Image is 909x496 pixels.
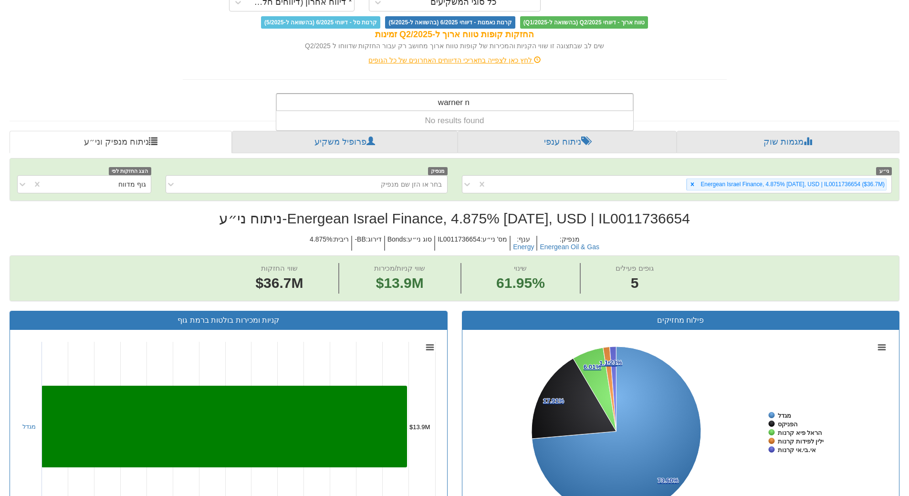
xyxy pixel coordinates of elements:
tspan: הראל פיא קרנות [778,429,822,436]
span: גופים פעילים [616,264,653,272]
span: ני״ע [876,167,892,175]
span: שווי החזקות [261,264,297,272]
tspan: 6.01% [584,363,601,370]
div: שים לב שבתצוגה זו שווי הקניות והמכירות של קופות טווח ארוך מחושב רק עבור החזקות שדווחו ל Q2/2025 [183,41,727,51]
span: הצג החזקות לפי [109,167,151,175]
tspan: אי.בי.אי קרנות [778,446,816,454]
tspan: 17.91% [543,397,564,404]
tspan: ילין לפידות קרנות [778,438,824,445]
span: $13.9M [376,275,424,291]
h3: קניות ומכירות בולטות ברמת גוף [17,316,440,325]
h3: פילוח מחזיקים [470,316,892,325]
h5: ענף : [510,236,536,251]
span: קרנות נאמנות - דיווחי 6/2025 (בהשוואה ל-5/2025) [385,16,515,29]
h5: מנפיק : [536,236,602,251]
div: לחץ כאן לצפייה בתאריכי הדיווחים האחרונים של כל הגופים [176,55,734,65]
div: החזקות קופות טווח ארוך ל-Q2/2025 זמינות [183,29,727,41]
h2: Energean Israel Finance, 4.875% [DATE], USD | IL0011736654 - ניתוח ני״ע [10,211,899,226]
tspan: 1.23% [605,359,622,366]
a: ניתוח מנפיק וני״ע [10,131,232,154]
a: ניתוח ענפי [458,131,677,154]
tspan: $13.9M [409,423,430,431]
tspan: 1.26% [599,359,617,367]
h5: מס' ני״ע : IL0011736654 [434,236,510,251]
span: 61.95% [496,273,545,294]
span: 5 [616,273,653,294]
tspan: מגדל [778,412,791,419]
div: בחר או הזן שם מנפיק [381,179,442,189]
tspan: 73.60% [658,477,679,484]
h5: ריבית : 4.875% [307,236,351,251]
div: Energean Israel Finance, 4.875% [DATE], USD | IL0011736654 ‎($36.7M‎)‎ [698,179,886,190]
span: טווח ארוך - דיווחי Q2/2025 (בהשוואה ל-Q1/2025) [520,16,648,29]
h5: דירוג : BB- [351,236,384,251]
div: גוף מדווח [118,179,146,189]
button: Energy [513,243,534,251]
a: מגדל [22,423,36,430]
span: קרנות סל - דיווחי 6/2025 (בהשוואה ל-5/2025) [261,16,380,29]
span: מנפיק [428,167,448,175]
span: שווי קניות/מכירות [374,264,425,272]
button: Energean Oil & Gas [540,243,599,251]
div: No results found [276,111,633,130]
h5: סוג ני״ע : Bonds [384,236,434,251]
a: פרופיל משקיע [232,131,457,154]
a: מגמות שוק [677,131,899,154]
span: $36.7M [255,275,303,291]
tspan: הפניקס [778,421,798,428]
span: שינוי [514,264,527,272]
